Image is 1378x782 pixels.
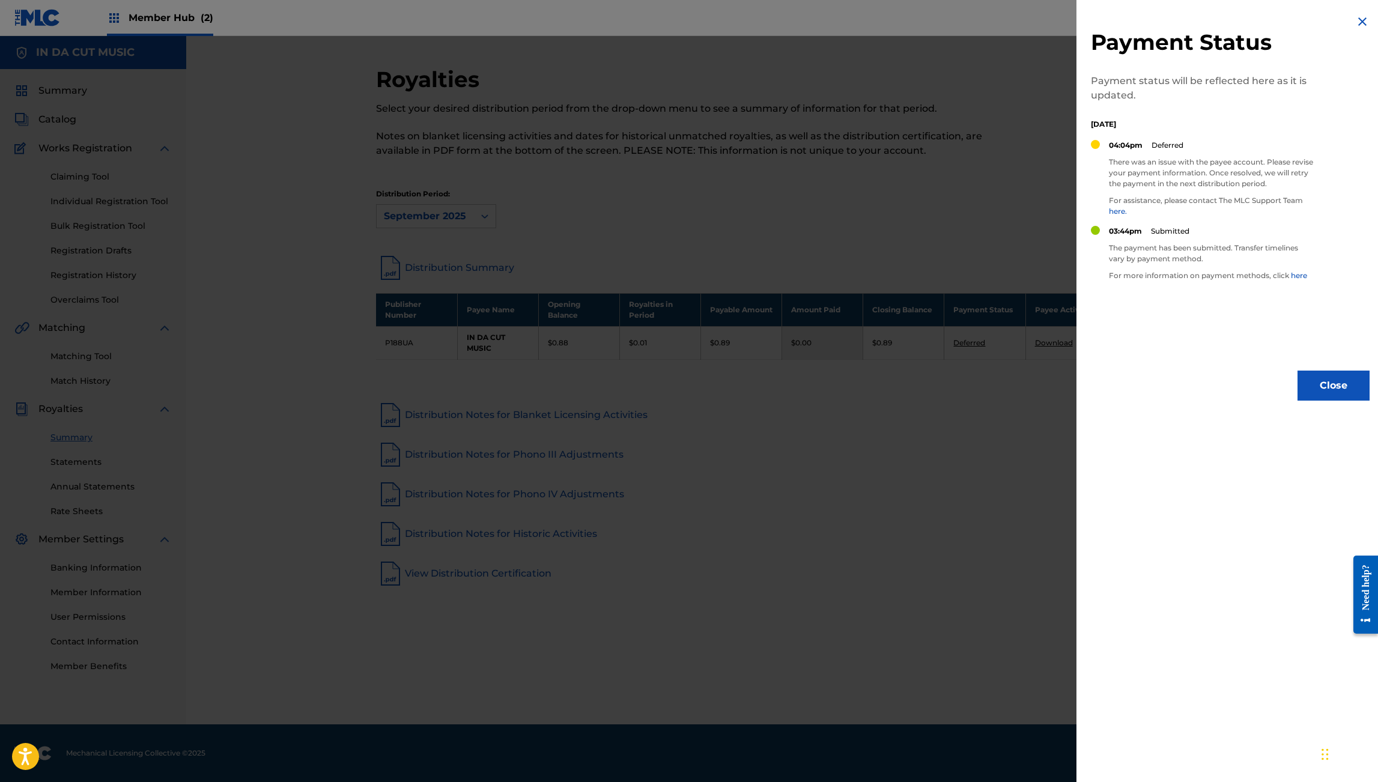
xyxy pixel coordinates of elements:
[201,12,213,23] span: (2)
[129,11,213,25] span: Member Hub
[1322,736,1329,772] div: Drag
[1109,226,1142,237] p: 03:44pm
[1109,270,1313,281] p: For more information on payment methods, click
[1109,140,1143,151] p: 04:04pm
[1298,371,1370,401] button: Close
[1109,157,1313,189] p: There was an issue with the payee account. Please revise your payment information. Once resolved,...
[1318,724,1378,782] iframe: Chat Widget
[1109,207,1127,216] a: here.
[1109,195,1313,217] p: For assistance, please contact The MLC Support Team
[1151,226,1189,237] p: Submitted
[1091,29,1313,56] h2: Payment Status
[1091,119,1313,130] p: [DATE]
[1291,271,1307,280] a: here
[1109,243,1313,264] p: The payment has been submitted. Transfer timelines vary by payment method.
[1091,74,1313,103] p: Payment status will be reflected here as it is updated.
[107,11,121,25] img: Top Rightsholders
[1152,140,1183,151] p: Deferred
[1344,543,1378,646] iframe: Resource Center
[14,9,61,26] img: MLC Logo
